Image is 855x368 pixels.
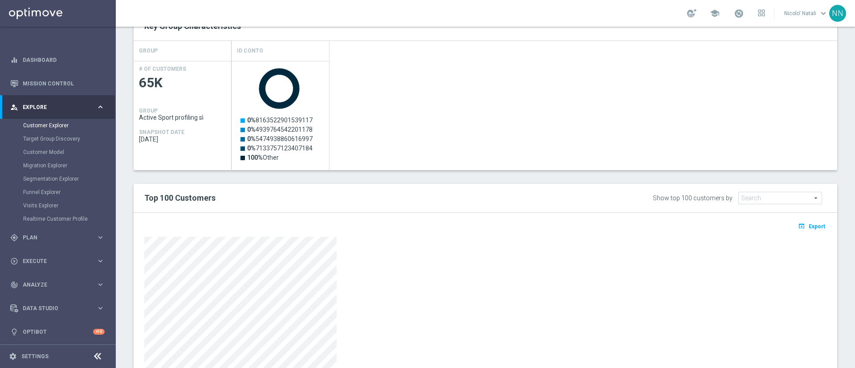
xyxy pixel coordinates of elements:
text: 8163522901539117 [247,117,313,124]
div: Dashboard [10,48,105,72]
div: Target Group Discovery [23,132,115,146]
h4: GROUP [139,43,158,59]
button: open_in_browser Export [797,220,826,232]
div: NN [829,5,846,22]
div: Press SPACE to select this row. [232,61,330,170]
a: Segmentation Explorer [23,175,93,182]
button: Data Studio keyboard_arrow_right [10,305,105,312]
a: Nicolo' Natalikeyboard_arrow_down [783,7,829,20]
div: Migration Explorer [23,159,115,172]
i: lightbulb [10,328,18,336]
i: play_circle_outline [10,257,18,265]
i: keyboard_arrow_right [96,233,105,242]
div: +10 [93,329,105,335]
a: Visits Explorer [23,202,93,209]
button: Mission Control [10,80,105,87]
div: Data Studio [10,304,96,312]
a: Settings [21,354,49,359]
div: Plan [10,234,96,242]
a: Dashboard [23,48,105,72]
div: Mission Control [10,72,105,95]
text: Other [247,154,279,161]
span: keyboard_arrow_down [818,8,828,18]
i: gps_fixed [10,234,18,242]
tspan: 0% [247,126,256,133]
div: Execute [10,257,96,265]
div: Funnel Explorer [23,186,115,199]
span: Explore [23,105,96,110]
button: lightbulb Optibot +10 [10,328,105,336]
tspan: 0% [247,135,256,142]
i: keyboard_arrow_right [96,103,105,111]
div: Press SPACE to select this row. [134,61,232,170]
i: equalizer [10,56,18,64]
span: Plan [23,235,96,240]
span: Data Studio [23,306,96,311]
span: Active Sport profiling sì [139,114,226,121]
a: Optibot [23,320,93,344]
div: Analyze [10,281,96,289]
div: Customer Model [23,146,115,159]
text: 5474938860616997 [247,135,313,142]
tspan: 0% [247,145,256,152]
i: open_in_browser [798,222,807,230]
span: 65K [139,74,226,92]
h4: # OF CUSTOMERS [139,66,186,72]
h2: Top 100 Customers [144,193,537,203]
div: Customer Explorer [23,119,115,132]
h4: GROUP [139,108,158,114]
text: 4939764542201178 [247,126,313,133]
i: person_search [10,103,18,111]
i: keyboard_arrow_right [96,304,105,312]
i: keyboard_arrow_right [96,280,105,289]
a: Realtime Customer Profile [23,215,93,222]
button: person_search Explore keyboard_arrow_right [10,104,105,111]
span: school [710,8,720,18]
button: gps_fixed Plan keyboard_arrow_right [10,234,105,241]
a: Funnel Explorer [23,189,93,196]
i: keyboard_arrow_right [96,257,105,265]
i: track_changes [10,281,18,289]
div: Realtime Customer Profile [23,212,115,226]
a: Customer Explorer [23,122,93,129]
h4: SNAPSHOT DATE [139,129,184,135]
tspan: 100% [247,154,263,161]
div: Explore [10,103,96,111]
span: Export [809,223,825,230]
a: Migration Explorer [23,162,93,169]
button: play_circle_outline Execute keyboard_arrow_right [10,258,105,265]
div: Show top 100 customers by [653,194,733,202]
div: Segmentation Explorer [23,172,115,186]
a: Target Group Discovery [23,135,93,142]
button: equalizer Dashboard [10,57,105,64]
tspan: 0% [247,117,256,124]
a: Mission Control [23,72,105,95]
span: Analyze [23,282,96,287]
span: Execute [23,259,96,264]
button: track_changes Analyze keyboard_arrow_right [10,281,105,288]
text: 7133757123407184 [247,145,313,152]
i: settings [9,352,17,360]
div: Optibot [10,320,105,344]
div: Visits Explorer [23,199,115,212]
span: 2025-08-31 [139,136,226,143]
h4: Id Conto [237,43,263,59]
a: Customer Model [23,149,93,156]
